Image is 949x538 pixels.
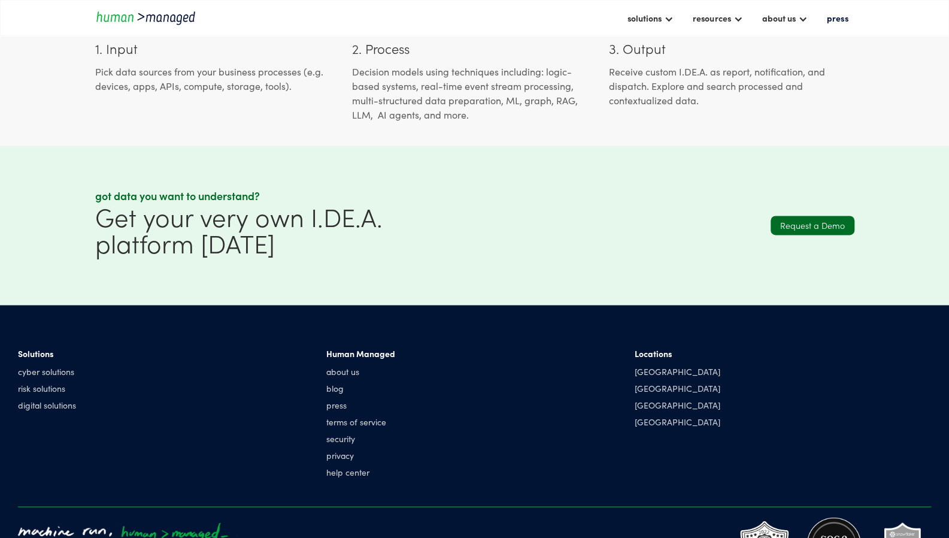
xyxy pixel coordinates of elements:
h1: Get your very own I.DE.A. platform [DATE] [95,203,469,256]
a: Request a Demo [771,216,854,235]
div: solutions [621,8,680,28]
a: privacy [326,449,395,461]
a: press [326,398,395,410]
div: resources [687,8,748,28]
div: 2. Process [352,40,597,57]
div: 1. Input [95,40,340,57]
a: cyber solutions [18,365,76,377]
div: [GEOGRAPHIC_DATA] [635,382,720,394]
div: Human Managed [326,347,395,359]
a: blog [326,382,395,394]
a: digital solutions [18,398,76,410]
div: Receive custom I.DE.A. as report, notification, and dispatch​. Explore and search processed and c... [609,64,854,107]
a: press [820,8,854,28]
div: resources [693,11,730,25]
div: 3. Output [609,40,854,57]
div: Solutions [18,347,76,359]
div: Decision models using techniques including: logic-based systems, real-time event stream processin... [352,64,597,122]
a: terms of service [326,415,395,427]
div: about us [762,11,795,25]
a: about us [326,365,395,377]
a: home [95,10,203,26]
div: Locations [635,347,720,359]
div: solutions [627,11,662,25]
div: [GEOGRAPHIC_DATA] [635,365,720,377]
div: Pick data sources from your business processes (e.g. devices, apps, APIs, compute, storage, tools). [95,64,340,93]
div: [GEOGRAPHIC_DATA] [635,415,720,427]
a: risk solutions [18,382,76,394]
div: Got data you want to understand? [95,189,469,203]
div: [GEOGRAPHIC_DATA] [635,398,720,410]
div: about us [756,8,813,28]
a: help center [326,466,395,477]
a: security [326,432,395,444]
